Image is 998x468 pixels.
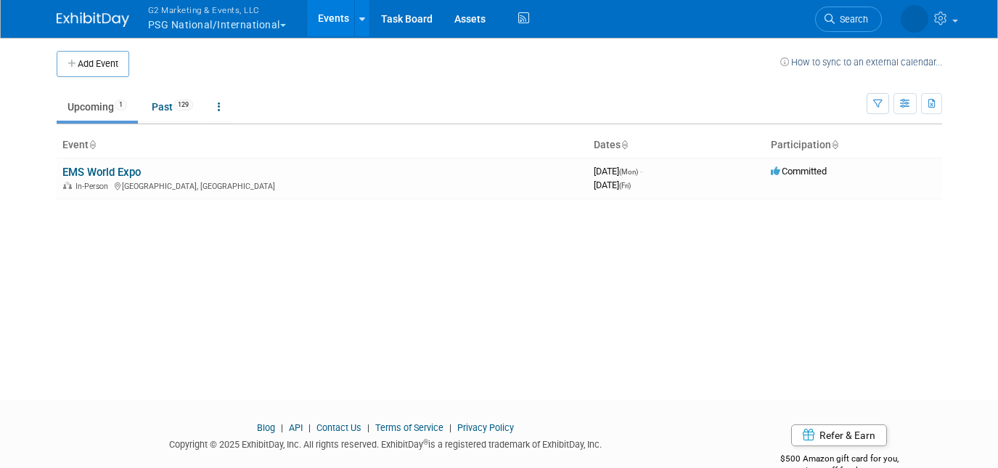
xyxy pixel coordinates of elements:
span: 1 [115,100,127,110]
span: | [277,422,287,433]
a: Terms of Service [375,422,443,433]
span: (Mon) [619,168,638,176]
a: Sort by Participation Type [831,139,838,150]
span: [DATE] [594,166,642,177]
a: Contact Us [316,422,361,433]
a: How to sync to an external calendar... [780,57,942,68]
sup: ® [423,438,428,446]
th: Event [57,133,588,158]
a: Search [815,7,882,32]
button: Add Event [57,51,129,77]
span: 129 [173,100,193,110]
span: (Fri) [619,182,631,190]
a: EMS World Expo [62,166,141,179]
span: In-Person [75,182,113,191]
span: | [364,422,373,433]
span: [DATE] [594,179,631,190]
div: [GEOGRAPHIC_DATA], [GEOGRAPHIC_DATA] [62,179,582,191]
img: In-Person Event [63,182,72,189]
span: | [446,422,455,433]
img: ExhibitDay [57,12,129,27]
a: Privacy Policy [457,422,514,433]
th: Participation [765,133,942,158]
a: Sort by Start Date [621,139,628,150]
img: Laine Butler [901,5,928,33]
a: API [289,422,303,433]
a: Upcoming1 [57,93,138,121]
span: - [640,166,642,177]
a: Blog [257,422,275,433]
span: G2 Marketing & Events, LLC [148,2,286,17]
span: Search [835,14,868,25]
a: Refer & Earn [791,424,887,446]
div: Copyright © 2025 ExhibitDay, Inc. All rights reserved. ExhibitDay is a registered trademark of Ex... [57,435,716,451]
th: Dates [588,133,765,158]
a: Past129 [141,93,204,121]
span: | [305,422,314,433]
a: Sort by Event Name [89,139,96,150]
span: Committed [771,166,827,177]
